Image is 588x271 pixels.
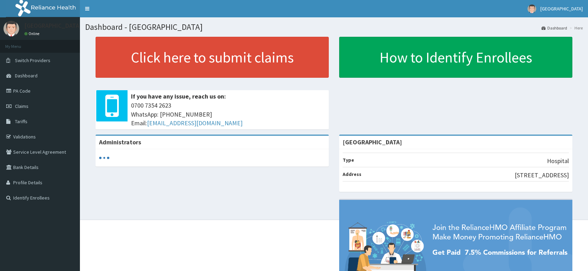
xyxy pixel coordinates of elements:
b: Administrators [99,138,141,146]
img: User Image [3,21,19,36]
b: Type [343,157,354,163]
a: Online [24,31,41,36]
span: Switch Providers [15,57,50,63]
b: Address [343,171,361,177]
h1: Dashboard - [GEOGRAPHIC_DATA] [85,23,583,32]
svg: audio-loading [99,153,109,163]
span: 0700 7354 2623 WhatsApp: [PHONE_NUMBER] Email: [131,101,325,128]
a: Dashboard [541,25,567,31]
li: Here [568,25,583,31]
a: How to Identify Enrollees [339,37,572,78]
strong: [GEOGRAPHIC_DATA] [343,138,402,146]
a: [EMAIL_ADDRESS][DOMAIN_NAME] [147,119,243,127]
a: Click here to submit claims [96,37,329,78]
span: Dashboard [15,73,38,79]
p: [STREET_ADDRESS] [515,171,569,180]
span: [GEOGRAPHIC_DATA] [540,6,583,12]
img: User Image [528,5,536,13]
p: [GEOGRAPHIC_DATA] [24,23,82,29]
b: If you have any issue, reach us on: [131,92,226,100]
span: Tariffs [15,118,27,125]
p: Hospital [547,156,569,166]
span: Claims [15,103,28,109]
